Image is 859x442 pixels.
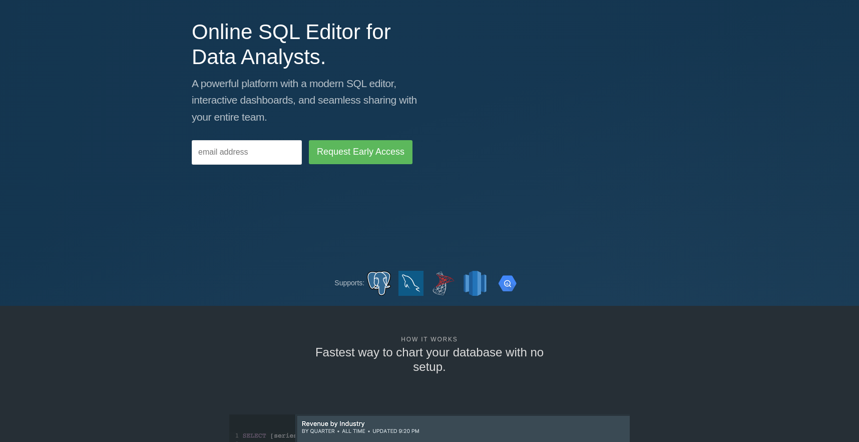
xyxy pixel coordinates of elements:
[463,271,488,296] img: redshift.png
[192,20,422,70] h1: Online SQL Editor for Data Analysts.
[309,140,412,164] input: Request Early Access
[311,345,549,374] h3: Fastest way to chart your database with no setup.
[192,75,422,126] p: A powerful platform with a modern SQL editor, interactive dashboards, and seamless sharing with y...
[192,140,302,165] input: email address
[366,271,391,296] img: postgres.png
[334,279,364,287] span: Supports:
[398,271,423,296] img: mysql.png
[311,336,549,343] h6: How it works
[495,271,520,296] img: bigquery.png
[431,271,456,296] img: sql_server.png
